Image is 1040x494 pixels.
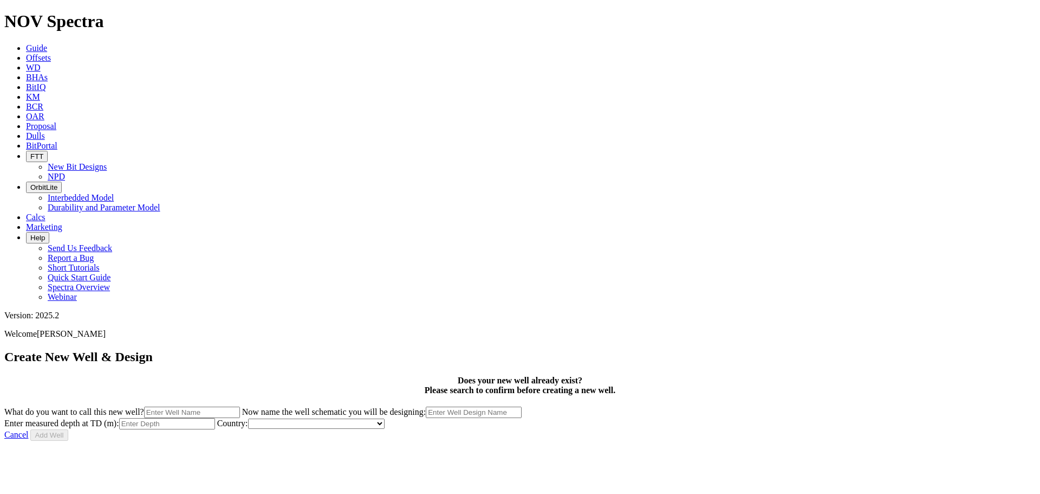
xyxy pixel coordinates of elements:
span: Help [30,234,45,242]
p: Welcome [4,329,1036,339]
input: Enter measured depth at TD (m): [119,418,215,429]
a: NPD [48,172,65,181]
a: Cancel [4,430,28,439]
a: Offsets [26,53,51,62]
button: Add Well [30,429,68,441]
a: KM [26,92,40,101]
button: FTT [26,151,48,162]
label: What do you want to call this new well? [4,407,242,416]
a: Report a Bug [48,253,94,262]
h2: Create New Well & Design [4,350,1036,364]
a: Send Us Feedback [48,243,112,253]
a: Short Tutorials [48,263,100,272]
a: Dulls [26,131,45,140]
a: Quick Start Guide [48,273,110,282]
input: Now name the well schematic you will be designing: [426,407,522,418]
input: What do you want to call this new well? [144,407,240,418]
a: Spectra Overview [48,283,110,292]
a: Calcs [26,213,45,222]
h1: NOV Spectra [4,11,1036,31]
label: Enter measured depth at TD (m): [4,419,217,428]
a: WD [26,63,41,72]
div: Version: 2025.2 [4,311,1036,320]
button: OrbitLite [26,182,62,193]
a: New Bit Designs [48,162,107,171]
select: Country: [248,419,385,429]
span: OrbitLite [30,183,57,191]
span: [PERSON_NAME] [37,329,106,338]
a: BitPortal [26,141,57,150]
a: Guide [26,43,47,53]
label: Country: [217,419,385,428]
span: FTT [30,152,43,161]
a: Webinar [48,292,77,301]
a: BitIQ [26,82,45,92]
a: BHAs [26,73,48,82]
a: Proposal [26,121,56,131]
h4: Does your new well already exist? Please search to confirm before creating a new well. [4,376,1036,395]
a: BCR [26,102,43,111]
label: Now name the well schematic you will be designing: [242,407,522,416]
a: Marketing [26,222,62,232]
a: Interbedded Model [48,193,114,202]
a: OAR [26,112,44,121]
button: Help [26,232,49,243]
a: Durability and Parameter Model [48,203,160,212]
